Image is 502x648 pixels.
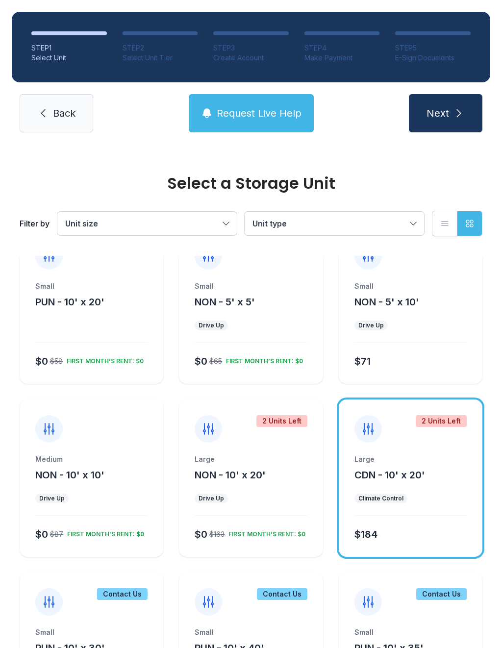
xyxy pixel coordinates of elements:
[35,627,148,637] div: Small
[195,468,266,482] button: NON - 10' x 20'
[195,469,266,481] span: NON - 10' x 20'
[427,106,449,120] span: Next
[53,106,75,120] span: Back
[63,526,144,538] div: FIRST MONTH’S RENT: $0
[257,588,307,600] div: Contact Us
[35,296,104,308] span: PUN - 10' x 20'
[395,53,471,63] div: E-Sign Documents
[195,295,255,309] button: NON - 5' x 5'
[39,495,65,502] div: Drive Up
[354,527,377,541] div: $184
[31,43,107,53] div: STEP 1
[222,353,303,365] div: FIRST MONTH’S RENT: $0
[63,353,144,365] div: FIRST MONTH’S RENT: $0
[199,495,224,502] div: Drive Up
[123,43,198,53] div: STEP 2
[20,175,482,191] div: Select a Storage Unit
[354,468,425,482] button: CDN - 10' x 20'
[35,527,48,541] div: $0
[354,296,419,308] span: NON - 5' x 10'
[199,322,224,329] div: Drive Up
[217,106,301,120] span: Request Live Help
[358,322,384,329] div: Drive Up
[50,529,63,539] div: $87
[20,218,50,229] div: Filter by
[57,212,237,235] button: Unit size
[354,454,467,464] div: Large
[195,454,307,464] div: Large
[35,295,104,309] button: PUN - 10' x 20'
[35,354,48,368] div: $0
[35,469,104,481] span: NON - 10' x 10'
[31,53,107,63] div: Select Unit
[195,281,307,291] div: Small
[35,468,104,482] button: NON - 10' x 10'
[416,588,467,600] div: Contact Us
[213,43,289,53] div: STEP 3
[245,212,424,235] button: Unit type
[213,53,289,63] div: Create Account
[395,43,471,53] div: STEP 5
[195,527,207,541] div: $0
[354,281,467,291] div: Small
[358,495,403,502] div: Climate Control
[209,529,225,539] div: $163
[209,356,222,366] div: $65
[35,281,148,291] div: Small
[304,43,380,53] div: STEP 4
[97,588,148,600] div: Contact Us
[195,296,255,308] span: NON - 5' x 5'
[35,454,148,464] div: Medium
[354,295,419,309] button: NON - 5' x 10'
[65,219,98,228] span: Unit size
[304,53,380,63] div: Make Payment
[256,415,307,427] div: 2 Units Left
[123,53,198,63] div: Select Unit Tier
[354,627,467,637] div: Small
[354,354,371,368] div: $71
[225,526,305,538] div: FIRST MONTH’S RENT: $0
[252,219,287,228] span: Unit type
[50,356,63,366] div: $58
[195,354,207,368] div: $0
[416,415,467,427] div: 2 Units Left
[195,627,307,637] div: Small
[354,469,425,481] span: CDN - 10' x 20'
